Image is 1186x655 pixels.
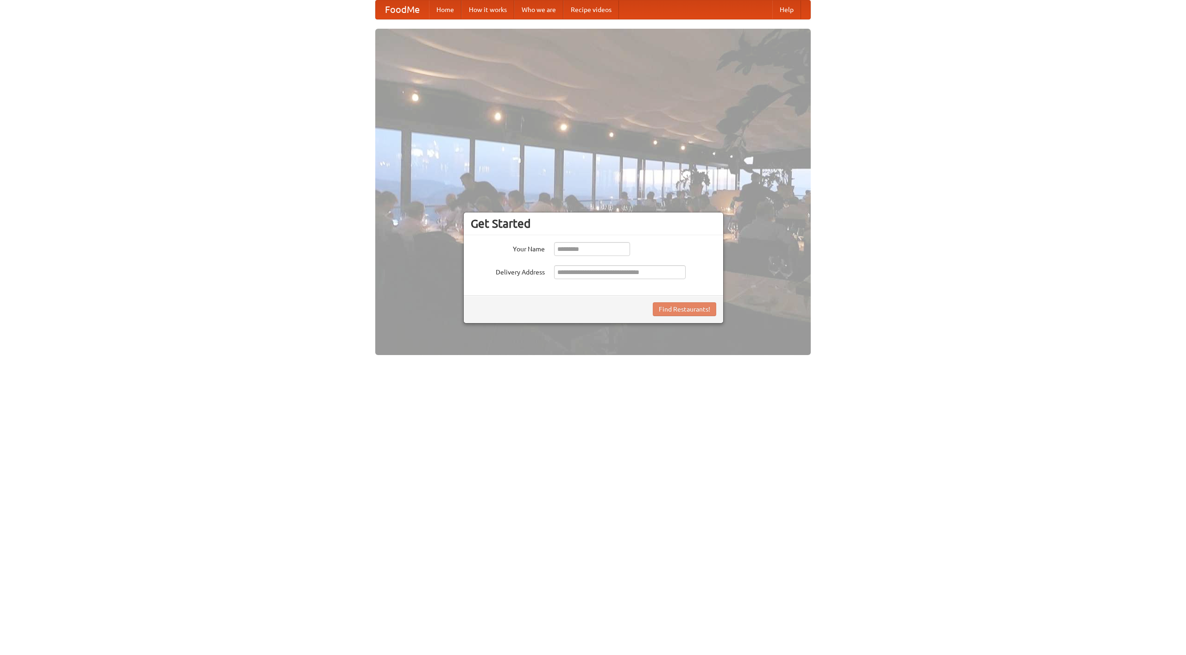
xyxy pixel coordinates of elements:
h3: Get Started [471,217,716,231]
a: FoodMe [376,0,429,19]
a: How it works [461,0,514,19]
label: Delivery Address [471,265,545,277]
a: Help [772,0,801,19]
label: Your Name [471,242,545,254]
a: Home [429,0,461,19]
a: Recipe videos [563,0,619,19]
button: Find Restaurants! [653,302,716,316]
a: Who we are [514,0,563,19]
